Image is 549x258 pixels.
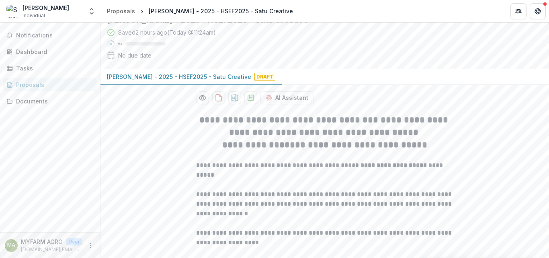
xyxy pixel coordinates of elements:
[196,91,209,104] button: Preview 46199643-d9a6-41bb-a988-66fc982bab34-0.pdf
[3,62,97,75] a: Tasks
[21,237,63,246] p: MYFARM AGRO
[228,91,241,104] button: download-proposal
[530,3,546,19] button: Get Help
[260,91,313,104] button: AI Assistant
[16,97,90,105] div: Documents
[16,80,90,89] div: Proposals
[7,243,15,248] div: MYFARM AGRO
[21,246,82,253] p: [DOMAIN_NAME][EMAIL_ADDRESS][DOMAIN_NAME]
[149,7,293,15] div: [PERSON_NAME] - 2025 - HSEF2025 - Satu Creative
[107,7,135,15] div: Proposals
[3,95,97,108] a: Documents
[104,5,296,17] nav: breadcrumb
[254,73,275,81] span: Draft
[212,91,225,104] button: download-proposal
[118,41,122,47] p: 0 %
[23,12,45,19] span: Individual
[118,28,216,37] div: Saved 2 hours ago ( Today @ 11:24am )
[104,5,138,17] a: Proposals
[6,5,19,18] img: SRINATH ARUMUGAM
[3,78,97,91] a: Proposals
[118,51,152,60] div: No due date
[3,45,97,58] a: Dashboard
[86,3,97,19] button: Open entity switcher
[3,29,97,42] button: Notifications
[23,4,69,12] div: [PERSON_NAME]
[107,72,251,81] p: [PERSON_NAME] - 2025 - HSEF2025 - Satu Creative
[16,64,90,72] div: Tasks
[16,47,90,56] div: Dashboard
[16,32,94,39] span: Notifications
[510,3,526,19] button: Partners
[66,238,82,246] p: User
[86,241,95,250] button: More
[244,91,257,104] button: download-proposal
